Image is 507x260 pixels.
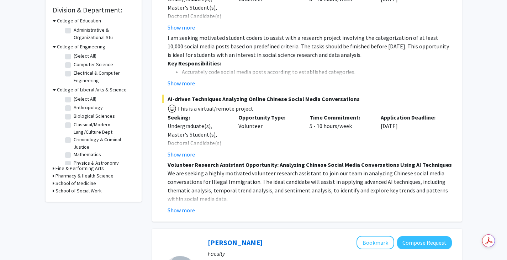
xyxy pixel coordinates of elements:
div: 5 - 10 hours/week [304,113,375,159]
h3: Fine & Performing Arts [56,165,104,172]
label: Mathematics [74,151,101,158]
h3: School of Medicine [56,180,96,187]
p: Faculty [208,249,452,258]
li: Accurately code social media posts according to established categories. [182,68,452,76]
div: Undergraduate(s), Master's Student(s), Doctoral Candidate(s) (PhD, MD, DMD, PharmD, etc.) [168,122,228,164]
label: Physics & Astronomy [74,159,119,167]
h3: College of Engineering [57,43,105,51]
label: (Select All) [74,95,96,103]
strong: Volunteer Research Assistant Opportunity: Analyzing Chinese Social Media Conversations Using AI T... [168,161,452,168]
button: Show more [168,206,195,214]
label: Administrative & Organizational Stu [74,26,133,41]
h3: College of Liberal Arts & Science [57,86,127,94]
span: AI-driven Techniques Analyzing Online Chinese Social Media Conversations [162,95,452,103]
p: Seeking: [168,113,228,122]
button: Show more [168,150,195,159]
span: This is a virtual/remote project [176,105,253,112]
p: Application Deadline: [381,113,441,122]
p: Time Commitment: [310,113,370,122]
p: We are seeking a highly motivated volunteer research assistant to join our team in analyzing Chin... [168,169,452,203]
div: Volunteer [233,113,304,159]
p: I am seeking motivated student coders to assist with a research project involving the categorizat... [168,33,452,59]
label: Electrical & Computer Engineering [74,69,133,84]
h3: School of Social Work [56,187,102,195]
p: Opportunity Type: [238,113,299,122]
strong: Key Responsibilities: [168,60,221,67]
h3: Pharmacy & Health Science [56,172,113,180]
div: [DATE] [375,113,447,159]
h3: College of Education [57,17,101,25]
label: Computer Science [74,61,113,68]
button: Compose Request to Robert Harr [397,236,452,249]
a: [PERSON_NAME] [208,238,263,247]
label: Criminology & Criminal Justice [74,136,133,151]
label: (Select All) [74,52,96,60]
label: Anthropology [74,104,103,111]
label: Biological Sciences [74,112,115,120]
button: Add Robert Harr to Bookmarks [357,236,394,249]
button: Show more [168,79,195,87]
h2: Division & Department: [53,6,134,14]
label: Classical/Modern Lang/Culture Dept [74,121,133,136]
button: Show more [168,23,195,32]
iframe: Chat [5,228,30,255]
